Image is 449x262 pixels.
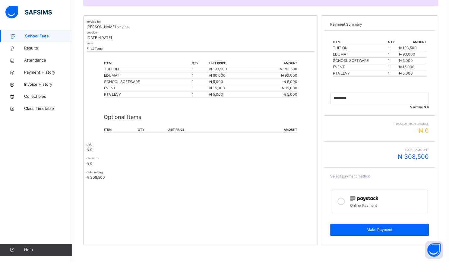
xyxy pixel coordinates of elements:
span: ₦ 0 [424,105,429,109]
span: ₦ 5,000 [209,92,223,97]
th: qty [138,127,167,133]
div: EDUMAT [104,73,191,78]
small: paid [87,143,92,146]
th: amount [253,61,297,66]
th: item [104,127,138,133]
span: ₦ 0 [87,147,93,152]
th: item [104,61,191,66]
span: Attendance [24,57,72,63]
td: EDUMAT [333,51,388,58]
span: Results [24,45,72,51]
small: invoice for [87,20,101,23]
span: Make Payment [335,227,424,232]
span: ₦ 308,500 [87,175,105,180]
th: qty [191,61,209,66]
th: item [333,40,388,45]
span: Invoice History [24,81,72,88]
p: [DATE]-[DATE] [87,35,315,40]
th: unit price [167,127,239,133]
small: discount [87,157,98,160]
span: Transaction charge [330,122,429,126]
th: qty [388,40,399,45]
span: ₦ 5,000 [283,92,297,97]
span: ₦ 0 [419,127,429,134]
p: [PERSON_NAME]'s class. [87,24,315,30]
td: 1 [388,45,399,51]
span: ₦ 193,500 [279,67,297,71]
td: 1 [388,64,399,70]
span: Payment History [24,69,72,75]
span: Select payment method [330,174,370,178]
td: 1 [388,70,399,77]
span: ₦ 5,000 [283,79,297,84]
span: ₦ 193,500 [399,46,417,50]
button: Open asap [425,241,443,259]
td: 1 [191,85,209,91]
img: paystack.0b99254114f7d5403c0525f3550acd03.svg [350,196,378,201]
td: 1 [388,51,399,58]
td: 1 [191,66,209,72]
td: 1 [388,58,399,64]
span: ₦ 15,000 [281,86,297,90]
span: ₦ 90,000 [399,52,415,56]
span: ₦ 90,000 [281,73,297,78]
div: SCHOOL SOFTWARE [104,79,191,85]
div: EVENT [104,85,191,91]
span: ₦ 90,000 [209,73,226,78]
small: session [87,31,97,34]
td: 1 [191,79,209,85]
span: Help [24,247,72,253]
p: First Term [87,46,315,51]
img: safsims [5,6,52,18]
td: SCHOOL SOFTWARE [333,58,388,64]
span: School Fees [25,33,72,39]
span: ₦ 5,000 [399,71,413,75]
span: ₦ 15,000 [209,86,225,90]
td: 1 [191,91,209,98]
div: Online Payment [350,201,424,208]
p: Optional Items [104,113,298,121]
td: TUITION [333,45,388,51]
span: ₦ 308,500 [398,153,429,160]
td: 1 [191,72,209,79]
div: TUITION [104,66,191,72]
span: ₦ 5,000 [209,79,223,84]
td: EVENT [333,64,388,70]
span: Minimum: [330,105,429,109]
span: Collectibles [24,94,72,100]
span: ₦ 193,500 [209,67,227,71]
th: amount [399,40,426,45]
th: amount [239,127,297,133]
span: ₦ 5,000 [399,58,413,63]
span: Class Timetable [24,106,72,112]
span: Total Amount [330,148,429,152]
small: term [87,42,93,45]
p: Payment Summary [330,22,429,27]
span: ₦ 15,000 [399,65,415,69]
div: PTA LEVY [104,92,191,97]
th: unit price [209,61,253,66]
span: ₦ 0 [87,161,93,166]
small: outstanding [87,171,103,174]
td: PTA LEVY [333,70,388,77]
